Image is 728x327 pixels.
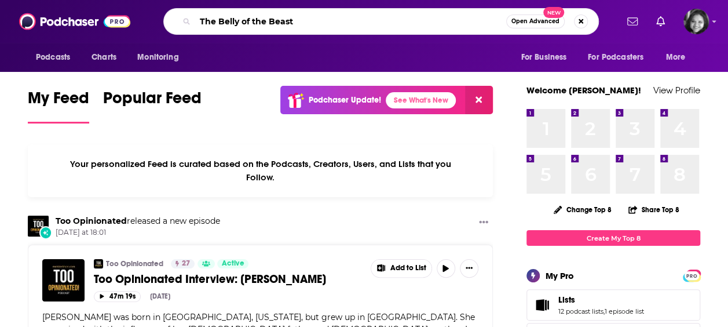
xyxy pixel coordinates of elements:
a: PRO [685,271,698,279]
a: 12 podcast lists [558,307,603,315]
span: New [543,7,564,18]
img: User Profile [683,9,709,34]
span: For Business [521,49,566,66]
span: Active [222,258,244,270]
button: Change Top 8 [547,202,619,217]
img: Too Opinionated Interview: Grace Chan [42,259,85,301]
button: 47m 19s [94,291,141,302]
a: See What's New [386,92,456,108]
span: Open Advanced [511,19,559,24]
span: Popular Feed [103,88,202,115]
a: Lists [558,295,644,305]
button: Show profile menu [683,9,709,34]
button: Open AdvancedNew [506,14,565,28]
span: Add to List [390,264,426,272]
span: My Feed [28,88,89,115]
span: Lists [558,295,575,305]
a: 1 episode list [605,307,644,315]
img: Podchaser - Follow, Share and Rate Podcasts [19,10,130,32]
a: Active [217,259,248,268]
span: , [603,307,605,315]
div: My Pro [546,270,574,281]
span: Logged in as ShailiPriya [683,9,709,34]
a: Popular Feed [103,88,202,123]
span: PRO [685,271,698,280]
button: Show More Button [460,259,478,278]
a: Welcome [PERSON_NAME]! [526,85,641,96]
span: Monitoring [137,49,178,66]
a: Too Opinionated [56,216,127,226]
a: Too Opinionated [106,259,163,268]
a: Show notifications dropdown [652,12,670,31]
span: Charts [92,49,116,66]
button: open menu [658,46,700,68]
a: My Feed [28,88,89,123]
span: Too Opinionated Interview: [PERSON_NAME] [94,272,326,286]
span: More [666,49,686,66]
div: [DATE] [150,292,170,300]
div: Your personalized Feed is curated based on the Podcasts, Creators, Users, and Lists that you Follow. [28,144,493,197]
span: Podcasts [36,49,70,66]
a: View Profile [653,85,700,96]
a: 27 [171,259,195,268]
input: Search podcasts, credits, & more... [195,12,506,31]
div: Search podcasts, credits, & more... [163,8,599,35]
button: open menu [129,46,193,68]
button: open menu [513,46,581,68]
a: Too Opinionated Interview: [PERSON_NAME] [94,272,363,286]
a: Show notifications dropdown [623,12,642,31]
a: Charts [84,46,123,68]
span: [DATE] at 18:01 [56,228,220,238]
a: Create My Top 8 [526,230,700,246]
span: For Podcasters [588,49,643,66]
button: open menu [28,46,85,68]
a: Lists [531,297,554,313]
div: New Episode [39,226,52,239]
img: Too Opinionated [28,216,49,237]
button: Share Top 8 [628,198,680,221]
p: Podchaser Update! [309,95,381,105]
span: Lists [526,289,700,321]
button: open menu [580,46,660,68]
h3: released a new episode [56,216,220,227]
span: 27 [182,258,190,270]
button: Show More Button [474,216,493,230]
button: Show More Button [371,260,431,277]
img: Too Opinionated [94,259,103,268]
